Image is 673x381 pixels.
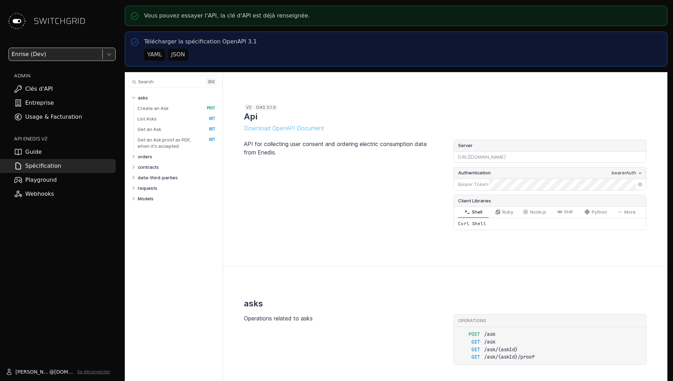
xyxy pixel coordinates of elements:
h2: API ENEDIS v2 [14,135,116,142]
span: /ask/{askId}/proof [484,353,535,361]
span: /ask [484,338,506,346]
p: Get an Ask [137,126,161,132]
label: Bearer Token [458,181,488,188]
span: Ruby [502,209,513,215]
p: requests [138,185,157,191]
button: Se déconnecter [77,369,110,375]
h1: Api [244,111,257,122]
span: POST [458,331,480,338]
h2: ADMIN [14,72,116,79]
p: Get an Ask proof as PDF, when it's accepted [137,137,199,149]
span: GET [458,353,480,361]
a: asks [138,92,216,103]
a: Get an Ask GET [137,124,215,134]
label: Server [454,140,646,151]
div: : [454,179,489,190]
h2: asks [244,298,263,309]
div: JSON [171,50,185,59]
span: [DOMAIN_NAME] [54,368,74,375]
span: GET [202,127,215,132]
button: Download OpenAPI Document [244,125,324,131]
div: Operations [458,318,645,324]
a: GET/ask [458,338,642,346]
div: Curl Shell [454,218,646,230]
p: API for collecting user consent and ordering electric consumption data from Enedis. [244,140,437,157]
p: Models [138,195,154,202]
div: Client Libraries [454,195,646,206]
div: bearerAuth [612,169,636,176]
button: JSON [168,49,188,61]
span: Authentication [458,169,491,176]
span: GET [202,137,215,142]
span: [PERSON_NAME].marcilhacy [15,368,49,375]
p: List Asks [137,116,157,122]
span: /ask [484,331,506,338]
div: v2 [244,104,254,111]
a: contracts [138,162,216,172]
p: orders [138,153,152,160]
div: [URL][DOMAIN_NAME] [454,152,646,163]
a: Create an Ask POST [137,103,215,113]
a: POST/ask [458,331,642,338]
a: data-third-parties [138,172,216,183]
a: GET/ask/{askId} [458,346,642,354]
span: PHP [564,209,573,215]
p: Vous pouvez essayer l'API, la clé d'API est déjà renseignée. [144,12,310,20]
span: GET [458,338,480,346]
p: contracts [138,164,159,170]
button: YAML [144,49,165,61]
span: @ [49,368,54,375]
p: Operations related to asks [244,314,437,323]
kbd: ⌘ k [206,78,217,85]
p: asks [138,95,148,101]
div: OAS 3.1.0 [254,104,278,111]
span: Shell [472,209,482,215]
span: Python [592,209,607,215]
a: orders [138,151,216,162]
span: Node.js [530,209,546,215]
a: requests [138,183,216,193]
button: bearerAuth [610,169,645,177]
span: SWITCHGRID [34,15,86,27]
a: List Asks GET [137,113,215,124]
p: Télécharger la spécification OpenAPI 3.1 [144,37,257,46]
p: data-third-parties [138,174,178,181]
ul: asks endpoints [454,327,646,365]
a: Models [138,193,216,204]
span: POST [202,106,215,111]
span: Search [138,79,154,84]
a: GET/ask/{askId}/proof [458,353,642,361]
span: GET [202,116,215,121]
span: GET [458,346,480,354]
div: YAML [147,50,162,59]
img: Switchgrid Logo [6,10,28,32]
a: Get an Ask proof as PDF, when it's accepted GET [137,134,215,151]
p: Create an Ask [137,105,169,111]
span: /ask/{askId} [484,346,518,354]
